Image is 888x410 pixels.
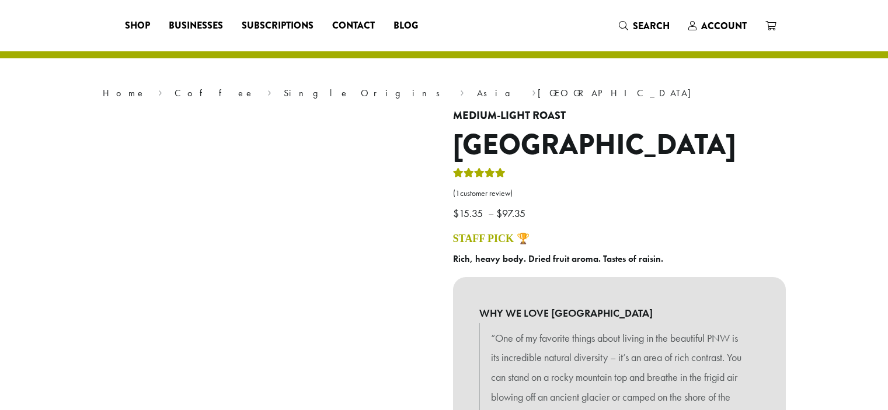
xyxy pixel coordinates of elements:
span: › [532,82,536,100]
h1: [GEOGRAPHIC_DATA] [453,128,786,162]
span: Search [633,19,670,33]
a: Contact [323,16,384,35]
span: Blog [393,19,418,33]
b: Rich, heavy body. Dried fruit aroma. Tastes of raisin. [453,253,663,265]
nav: Breadcrumb [103,86,786,100]
a: Account [679,16,756,36]
span: › [158,82,162,100]
span: $ [496,206,502,220]
a: Coffee [175,87,255,99]
span: – [488,206,494,220]
a: Subscriptions [232,16,323,35]
bdi: 15.35 [453,206,486,220]
span: Shop [125,19,150,33]
span: Contact [332,19,375,33]
span: Account [701,19,747,33]
a: (1customer review) [453,188,786,199]
span: $ [453,206,459,220]
a: Search [610,16,679,36]
span: › [460,82,464,100]
h4: Medium-Light Roast [453,110,786,122]
a: Single Origins [284,87,448,99]
span: Subscriptions [242,19,314,33]
a: Businesses [159,16,232,35]
bdi: 97.35 [496,206,528,220]
a: Shop [116,16,159,35]
b: WHY WE LOVE [GEOGRAPHIC_DATA] [479,303,760,323]
a: Blog [384,16,427,35]
a: Asia [477,87,520,99]
a: Home [103,87,146,99]
span: › [267,82,271,100]
span: Businesses [169,19,223,33]
div: Rated 5.00 out of 5 [453,166,506,184]
span: 1 [455,188,460,198]
a: STAFF PICK 🏆 [453,233,530,244]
